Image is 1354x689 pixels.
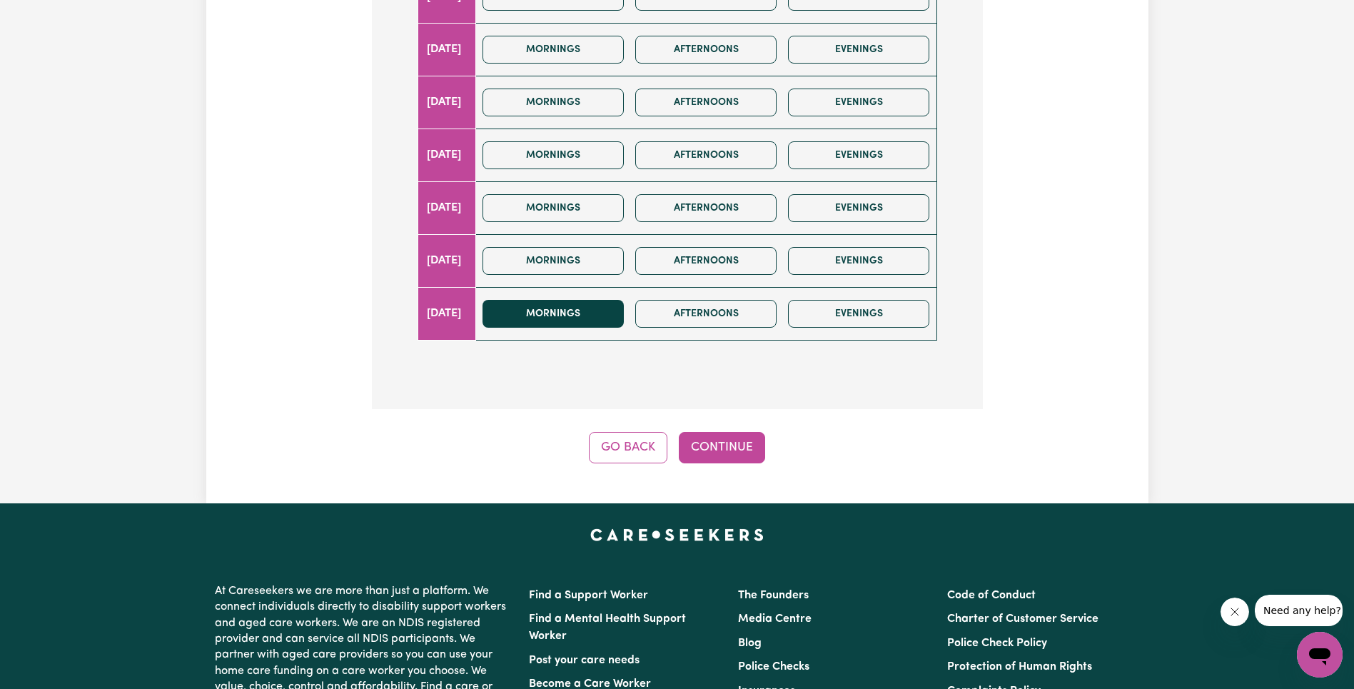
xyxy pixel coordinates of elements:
a: Police Checks [738,661,809,673]
button: Evenings [788,36,929,64]
button: Afternoons [635,36,777,64]
td: [DATE] [418,181,476,234]
a: Find a Support Worker [529,590,648,601]
iframe: Message from company [1255,595,1343,626]
button: Mornings [483,300,624,328]
a: The Founders [738,590,809,601]
td: [DATE] [418,234,476,287]
td: [DATE] [418,129,476,181]
a: Find a Mental Health Support Worker [529,613,686,642]
button: Go Back [589,432,667,463]
a: Post your care needs [529,655,640,666]
button: Afternoons [635,141,777,169]
a: Careseekers home page [590,529,764,540]
button: Mornings [483,141,624,169]
button: Evenings [788,300,929,328]
button: Afternoons [635,300,777,328]
button: Afternoons [635,89,777,116]
td: [DATE] [418,23,476,76]
button: Continue [679,432,765,463]
button: Mornings [483,194,624,222]
td: [DATE] [418,76,476,129]
iframe: Close message [1221,598,1249,626]
button: Evenings [788,194,929,222]
button: Mornings [483,36,624,64]
a: Police Check Policy [947,638,1047,649]
a: Protection of Human Rights [947,661,1092,673]
td: [DATE] [418,287,476,340]
iframe: Button to launch messaging window [1297,632,1343,678]
button: Afternoons [635,247,777,275]
button: Evenings [788,141,929,169]
button: Mornings [483,89,624,116]
a: Code of Conduct [947,590,1036,601]
a: Charter of Customer Service [947,613,1098,625]
button: Afternoons [635,194,777,222]
a: Media Centre [738,613,812,625]
a: Blog [738,638,762,649]
button: Mornings [483,247,624,275]
button: Evenings [788,247,929,275]
button: Evenings [788,89,929,116]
